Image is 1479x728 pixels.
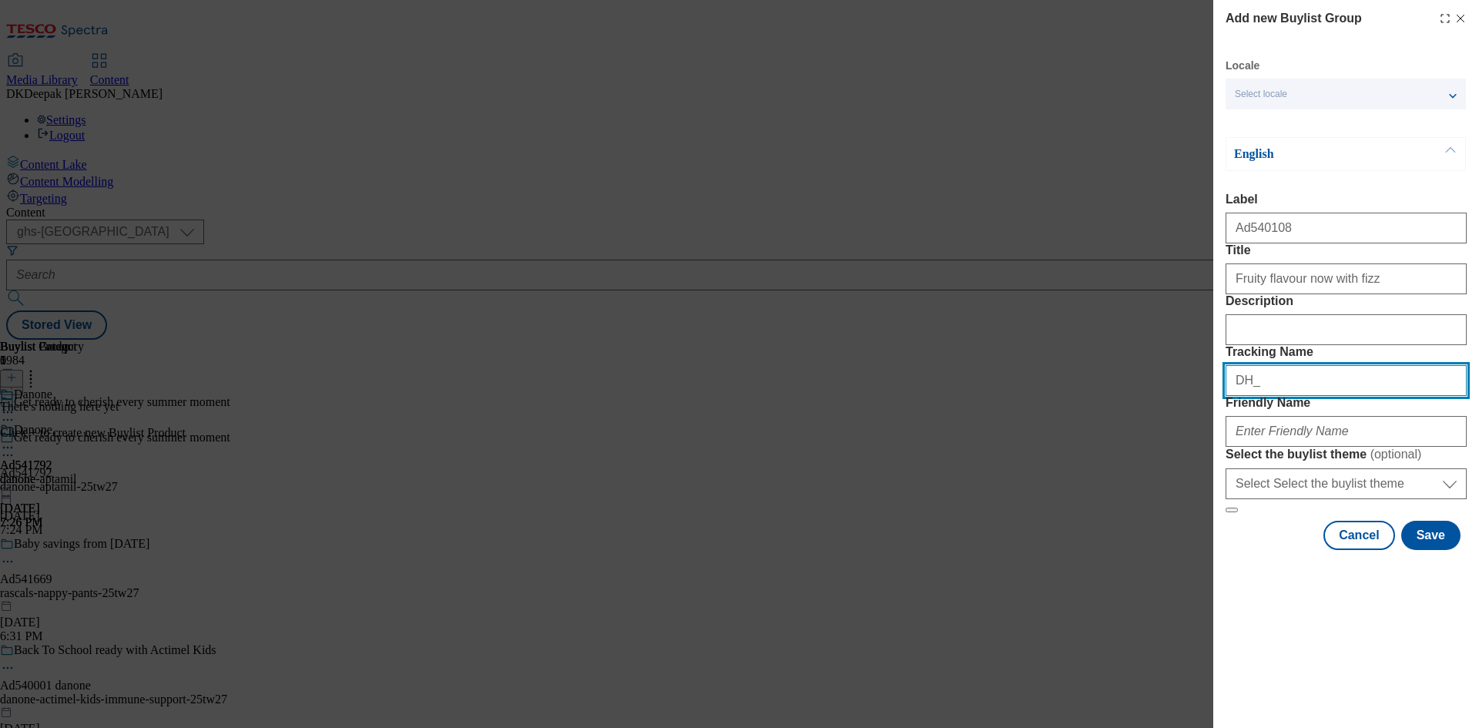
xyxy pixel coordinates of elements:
[1226,193,1467,206] label: Label
[1226,447,1467,462] label: Select the buylist theme
[1226,314,1467,345] input: Enter Description
[1226,263,1467,294] input: Enter Title
[1226,213,1467,243] input: Enter Label
[1226,416,1467,447] input: Enter Friendly Name
[1370,448,1422,461] span: ( optional )
[1235,89,1287,100] span: Select locale
[1234,146,1396,162] p: English
[1226,396,1467,410] label: Friendly Name
[1323,521,1394,550] button: Cancel
[1226,345,1467,359] label: Tracking Name
[1226,62,1259,70] label: Locale
[1226,79,1466,109] button: Select locale
[1226,9,1362,28] h4: Add new Buylist Group
[1226,365,1467,396] input: Enter Tracking Name
[1226,243,1467,257] label: Title
[1226,294,1467,308] label: Description
[1401,521,1461,550] button: Save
